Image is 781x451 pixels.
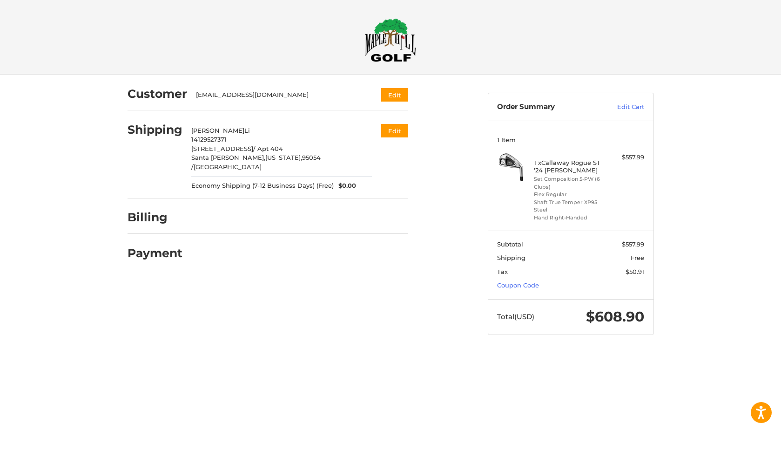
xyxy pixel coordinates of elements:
[244,127,250,134] span: Li
[534,159,605,174] h4: 1 x Callaway Rogue ST '24 [PERSON_NAME]
[334,181,356,191] span: $0.00
[497,240,523,248] span: Subtotal
[534,198,605,214] li: Shaft True Temper XP95 Steel
[622,240,644,248] span: $557.99
[128,123,182,137] h2: Shipping
[497,254,525,261] span: Shipping
[497,281,539,289] a: Coupon Code
[191,145,253,152] span: [STREET_ADDRESS]
[586,308,644,325] span: $608.90
[253,145,283,152] span: / Apt 404
[381,88,408,102] button: Edit
[497,102,597,112] h3: Order Summary
[534,191,605,198] li: Flex Regular
[534,175,605,191] li: Set Composition 5-PW (6 Clubs)
[534,214,605,222] li: Hand Right-Handed
[128,246,182,260] h2: Payment
[128,210,182,225] h2: Billing
[191,154,265,161] span: Santa [PERSON_NAME],
[365,18,416,62] img: Maple Hill Golf
[191,136,227,143] span: 14129527371
[597,102,644,112] a: Edit Cart
[196,90,363,100] div: [EMAIL_ADDRESS][DOMAIN_NAME]
[626,268,644,275] span: $50.91
[381,124,408,137] button: Edit
[631,254,644,261] span: Free
[497,312,534,321] span: Total (USD)
[497,136,644,143] h3: 1 Item
[191,181,334,191] span: Economy Shipping (7-12 Business Days) (Free)
[191,154,321,171] span: 95054 /
[265,154,302,161] span: [US_STATE],
[607,153,644,162] div: $557.99
[191,127,244,134] span: [PERSON_NAME]
[194,163,262,171] span: [GEOGRAPHIC_DATA]
[128,87,187,101] h2: Customer
[497,268,508,275] span: Tax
